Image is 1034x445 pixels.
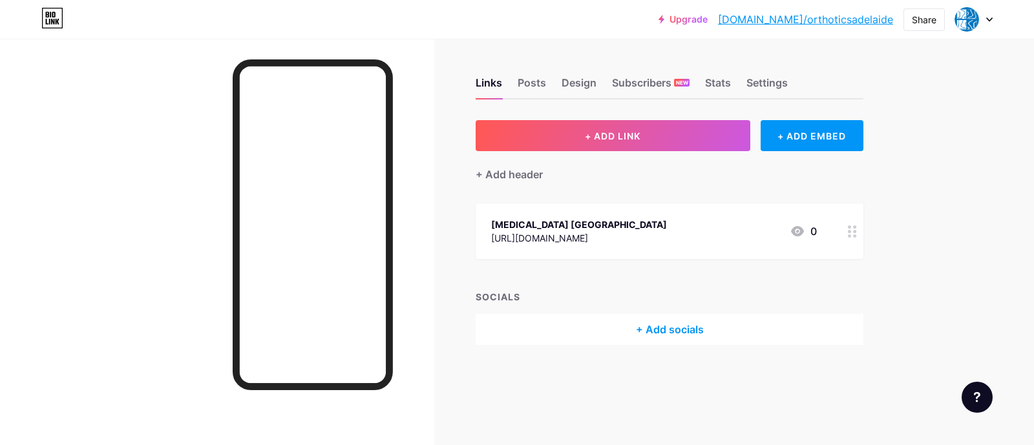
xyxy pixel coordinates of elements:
[761,120,863,151] div: + ADD EMBED
[491,218,667,231] div: [MEDICAL_DATA] [GEOGRAPHIC_DATA]
[518,75,546,98] div: Posts
[912,13,936,26] div: Share
[955,7,979,32] img: orthoticsadelaide
[476,290,863,304] div: SOCIALS
[746,75,788,98] div: Settings
[718,12,893,27] a: [DOMAIN_NAME]/orthoticsadelaide
[562,75,596,98] div: Design
[476,167,543,182] div: + Add header
[476,120,750,151] button: + ADD LINK
[476,75,502,98] div: Links
[476,314,863,345] div: + Add socials
[705,75,731,98] div: Stats
[790,223,817,239] div: 0
[612,75,690,98] div: Subscribers
[491,231,667,245] div: [URL][DOMAIN_NAME]
[585,130,640,141] span: + ADD LINK
[659,14,708,25] a: Upgrade
[676,79,688,87] span: NEW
